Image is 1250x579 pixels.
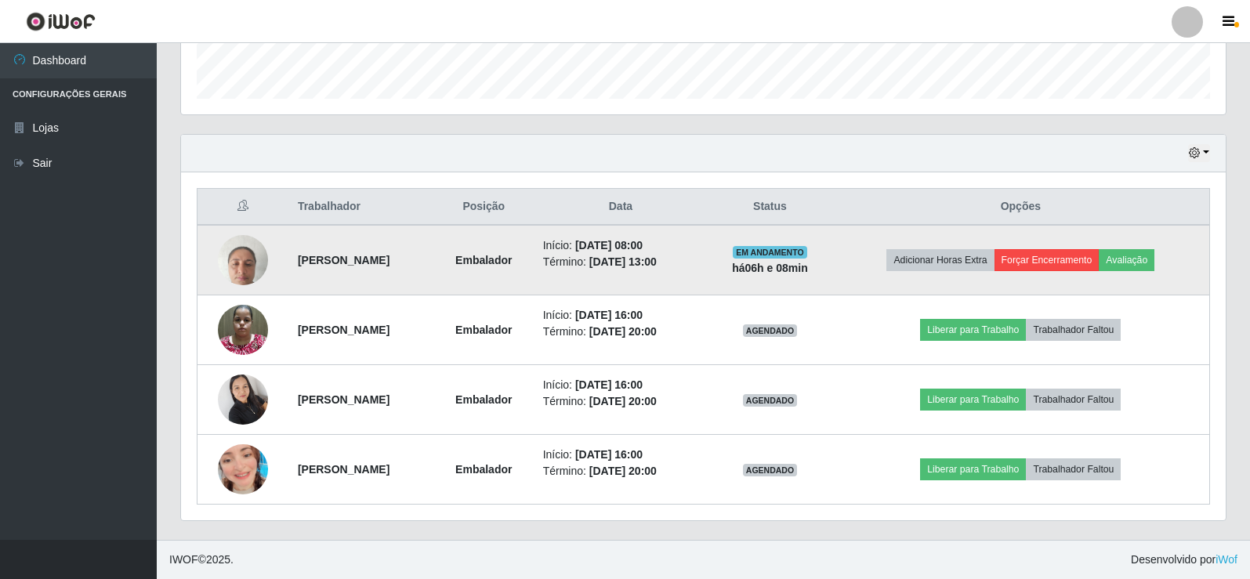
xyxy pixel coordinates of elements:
button: Liberar para Trabalho [920,389,1026,411]
time: [DATE] 16:00 [575,309,643,321]
img: 1757779706690.jpeg [218,425,268,514]
strong: [PERSON_NAME] [298,463,389,476]
strong: [PERSON_NAME] [298,393,389,406]
li: Término: [543,463,699,479]
a: iWof [1216,553,1237,566]
span: Desenvolvido por [1131,552,1237,568]
img: 1712714567127.jpeg [218,296,268,363]
img: CoreUI Logo [26,12,96,31]
time: [DATE] 20:00 [589,395,657,407]
span: © 2025 . [169,552,234,568]
span: IWOF [169,553,198,566]
time: [DATE] 16:00 [575,448,643,461]
span: AGENDADO [743,394,798,407]
button: Forçar Encerramento [995,249,1100,271]
span: AGENDADO [743,324,798,337]
li: Início: [543,237,699,254]
time: [DATE] 20:00 [589,465,657,477]
strong: Embalador [455,324,512,336]
time: [DATE] 20:00 [589,325,657,338]
button: Liberar para Trabalho [920,458,1026,480]
strong: há 06 h e 08 min [732,262,808,274]
button: Trabalhador Faltou [1026,458,1121,480]
button: Liberar para Trabalho [920,319,1026,341]
li: Início: [543,377,699,393]
strong: Embalador [455,393,512,406]
span: EM ANDAMENTO [733,246,807,259]
button: Trabalhador Faltou [1026,319,1121,341]
span: AGENDADO [743,464,798,476]
th: Trabalhador [288,189,434,226]
li: Início: [543,447,699,463]
li: Término: [543,324,699,340]
time: [DATE] 08:00 [575,239,643,252]
time: [DATE] 13:00 [589,255,657,268]
th: Data [534,189,708,226]
button: Trabalhador Faltou [1026,389,1121,411]
button: Avaliação [1099,249,1154,271]
th: Opções [832,189,1210,226]
strong: [PERSON_NAME] [298,324,389,336]
li: Término: [543,393,699,410]
strong: [PERSON_NAME] [298,254,389,266]
li: Início: [543,307,699,324]
strong: Embalador [455,463,512,476]
img: 1726585318668.jpeg [218,227,268,294]
th: Posição [434,189,534,226]
img: 1722007663957.jpeg [218,366,268,432]
li: Término: [543,254,699,270]
th: Status [708,189,832,226]
time: [DATE] 16:00 [575,378,643,391]
button: Adicionar Horas Extra [886,249,994,271]
strong: Embalador [455,254,512,266]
